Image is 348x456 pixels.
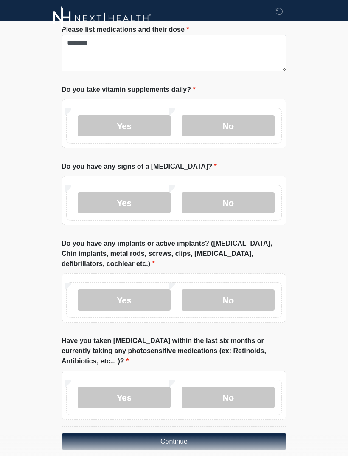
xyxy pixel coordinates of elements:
[62,433,286,450] button: Continue
[78,289,171,311] label: Yes
[182,289,275,311] label: No
[182,115,275,136] label: No
[78,115,171,136] label: Yes
[53,6,151,30] img: Next-Health Logo
[62,161,217,172] label: Do you have any signs of a [MEDICAL_DATA]?
[62,336,286,366] label: Have you taken [MEDICAL_DATA] within the last six months or currently taking any photosensitive m...
[182,387,275,408] label: No
[62,238,286,269] label: Do you have any implants or active implants? ([MEDICAL_DATA], Chin implants, metal rods, screws, ...
[62,85,196,95] label: Do you take vitamin supplements daily?
[78,387,171,408] label: Yes
[182,192,275,213] label: No
[78,192,171,213] label: Yes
